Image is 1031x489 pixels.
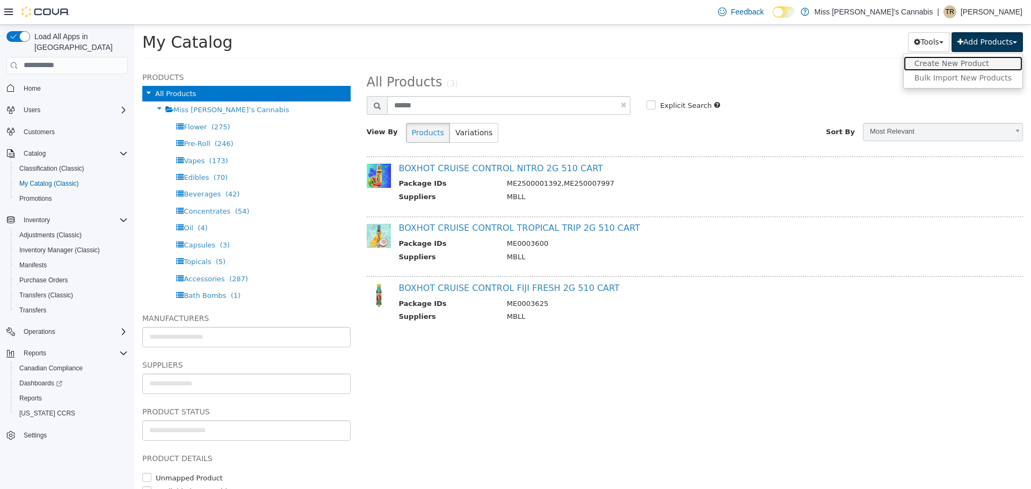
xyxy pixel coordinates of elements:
[19,428,128,442] span: Settings
[15,229,86,242] a: Adjustments (Classic)
[49,267,92,275] span: Bath Bombs
[15,244,128,257] span: Inventory Manager (Classic)
[49,250,90,258] span: Accessories
[15,259,128,272] span: Manifests
[365,154,865,167] td: ME2500001392,ME250007997
[82,233,91,241] span: (5)
[729,99,874,115] span: Most Relevant
[49,216,81,224] span: Capsules
[19,147,50,160] button: Catalog
[19,462,97,472] label: Available by Dropship
[2,103,132,118] button: Users
[19,394,42,403] span: Reports
[19,231,82,239] span: Adjustments (Classic)
[19,306,46,315] span: Transfers
[95,250,114,258] span: (287)
[75,132,94,140] span: (173)
[265,258,485,268] a: BOXHOT CRUISE CONTROL FIJI FRESH 2G 510 CART
[11,406,132,421] button: [US_STATE] CCRS
[15,162,89,175] a: Classification (Classic)
[24,149,46,158] span: Catalog
[24,106,40,114] span: Users
[19,125,128,138] span: Customers
[365,274,865,287] td: ME0003625
[8,427,216,440] h5: Product Details
[2,213,132,228] button: Inventory
[39,81,155,89] span: Miss [PERSON_NAME]’s Cannabis
[19,147,128,160] span: Catalog
[15,192,56,205] a: Promotions
[265,167,365,180] th: Suppliers
[6,76,128,471] nav: Complex example
[15,289,128,302] span: Transfers (Classic)
[19,214,128,227] span: Inventory
[19,194,52,203] span: Promotions
[265,274,365,287] th: Package IDs
[15,274,72,287] a: Purchase Orders
[63,199,73,207] span: (4)
[24,84,41,93] span: Home
[11,258,132,273] button: Manifests
[233,259,257,283] img: 150
[49,183,96,191] span: Concentrates
[19,347,50,360] button: Reports
[8,8,98,27] span: My Catalog
[11,303,132,318] button: Transfers
[19,276,68,284] span: Purchase Orders
[8,287,216,300] h5: Manufacturers
[15,304,50,317] a: Transfers
[15,407,79,420] a: [US_STATE] CCRS
[365,227,865,240] td: MBLL
[77,98,96,106] span: (275)
[773,6,795,18] input: Dark Mode
[11,176,132,191] button: My Catalog (Classic)
[692,103,721,111] span: Sort By
[15,392,46,405] a: Reports
[49,165,86,173] span: Beverages
[24,431,47,440] span: Settings
[15,289,77,302] a: Transfers (Classic)
[233,199,257,223] img: 150
[15,304,128,317] span: Transfers
[19,291,73,300] span: Transfers (Classic)
[265,214,365,227] th: Package IDs
[24,327,55,336] span: Operations
[11,361,132,376] button: Canadian Compliance
[731,6,764,17] span: Feedback
[19,379,62,388] span: Dashboards
[15,362,87,375] a: Canadian Compliance
[365,167,865,180] td: MBLL
[79,149,93,157] span: (70)
[2,146,132,161] button: Catalog
[15,362,128,375] span: Canadian Compliance
[15,274,128,287] span: Purchase Orders
[15,192,128,205] span: Promotions
[21,65,62,73] span: All Products
[943,5,956,18] div: Tabitha Robinson
[961,5,1022,18] p: [PERSON_NAME]
[49,149,75,157] span: Edibles
[769,32,888,46] a: Create New Product
[81,115,99,123] span: (246)
[91,165,106,173] span: (42)
[946,5,954,18] span: TR
[49,115,76,123] span: Pre-Roll
[15,259,51,272] a: Manifests
[24,216,50,224] span: Inventory
[774,8,815,27] button: Tools
[2,124,132,140] button: Customers
[265,287,365,300] th: Suppliers
[2,324,132,339] button: Operations
[19,82,45,95] a: Home
[49,233,77,241] span: Topicals
[19,164,84,173] span: Classification (Classic)
[19,261,47,269] span: Manifests
[315,98,364,118] button: Variations
[8,381,216,393] h5: Product Status
[101,183,115,191] span: (54)
[272,98,316,118] button: Products
[365,287,865,300] td: MBLL
[24,128,55,136] span: Customers
[2,427,132,443] button: Settings
[15,407,128,420] span: Washington CCRS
